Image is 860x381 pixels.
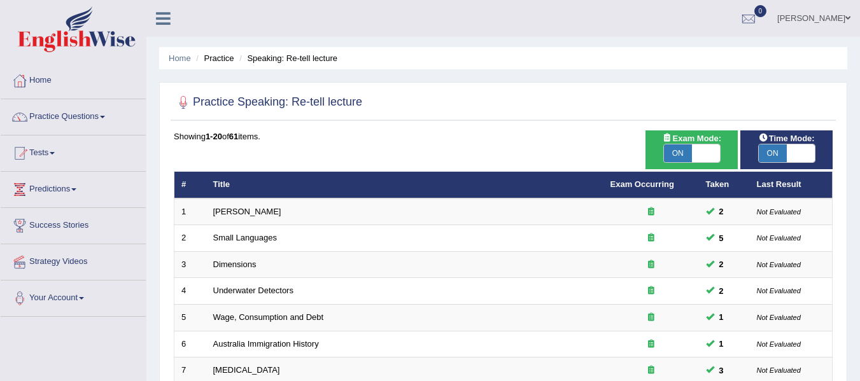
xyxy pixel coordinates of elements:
span: Time Mode: [754,132,820,145]
a: Wage, Consumption and Debt [213,312,324,322]
a: Predictions [1,172,146,204]
span: You can still take this question [714,337,729,350]
a: Success Stories [1,208,146,240]
small: Not Evaluated [757,340,801,348]
div: Showing of items. [174,130,833,142]
span: Exam Mode: [657,132,726,145]
div: Exam occurring question [610,206,692,218]
td: 2 [174,225,206,252]
div: Show exams occurring in exams [645,130,738,169]
td: 6 [174,331,206,357]
div: Exam occurring question [610,364,692,377]
span: You can still take this question [714,232,729,245]
small: Not Evaluated [757,366,801,374]
a: Exam Occurring [610,179,674,189]
b: 61 [229,132,238,141]
div: Exam occurring question [610,312,692,324]
th: Taken [699,172,750,198]
a: Tests [1,135,146,167]
h2: Practice Speaking: Re-tell lecture [174,93,362,112]
a: Home [169,53,191,63]
span: You can still take this question [714,310,729,324]
div: Exam occurring question [610,259,692,271]
th: # [174,172,206,198]
a: Home [1,63,146,95]
a: Your Account [1,281,146,312]
a: Underwater Detectors [213,286,293,295]
div: Exam occurring question [610,338,692,350]
span: You can still take this question [714,364,729,377]
span: You can still take this question [714,284,729,298]
a: [MEDICAL_DATA] [213,365,280,375]
span: You can still take this question [714,205,729,218]
a: Strategy Videos [1,244,146,276]
small: Not Evaluated [757,234,801,242]
th: Last Result [750,172,833,198]
div: Exam occurring question [610,232,692,244]
div: Exam occurring question [610,285,692,297]
small: Not Evaluated [757,261,801,268]
small: Not Evaluated [757,314,801,321]
span: ON [664,144,692,162]
b: 1-20 [206,132,222,141]
td: 1 [174,198,206,225]
span: 0 [754,5,767,17]
td: 4 [174,278,206,305]
a: Australia Immigration History [213,339,319,349]
a: Practice Questions [1,99,146,131]
span: You can still take this question [714,258,729,271]
td: 3 [174,251,206,278]
span: ON [759,144,787,162]
th: Title [206,172,603,198]
a: Small Languages [213,233,277,242]
a: [PERSON_NAME] [213,207,281,216]
li: Speaking: Re-tell lecture [236,52,337,64]
td: 5 [174,305,206,331]
a: Dimensions [213,260,257,269]
small: Not Evaluated [757,208,801,216]
small: Not Evaluated [757,287,801,294]
li: Practice [193,52,234,64]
